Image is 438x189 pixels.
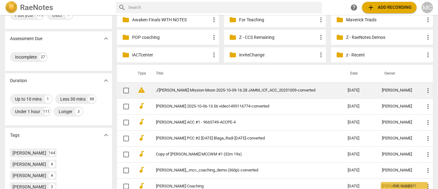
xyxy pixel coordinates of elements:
div: 27 [39,53,47,61]
div: 111 [43,108,50,115]
a: [PERSON_NAME] 2025-10-06-13.56 video1495116774-converted [156,104,325,109]
a: LogoRaeNotes [5,1,111,14]
span: expand_more [102,77,110,84]
button: MC [422,2,433,13]
p: Duration [10,77,27,84]
td: [DATE] [343,82,377,98]
button: Show more [101,34,111,43]
p: inviteChange [239,52,317,58]
p: Awaken Finals WITH NOTES [132,17,210,23]
a: Help [348,2,360,13]
p: Assessment Due [10,35,42,42]
span: expand_more [102,35,110,42]
p: Z - RaeNotes Demos [346,34,424,41]
div: [PERSON_NAME] [382,88,414,93]
button: Upload [362,2,417,13]
th: Title [148,65,343,82]
span: more_vert [424,103,432,110]
a: [PERSON_NAME] PCC #2 [DATE] Blaga_Radi [DATE]-converted [156,136,325,141]
div: [PERSON_NAME] [382,120,414,125]
span: expand_more [102,131,110,139]
div: [PERSON_NAME] [13,150,46,156]
span: more_vert [424,135,432,142]
span: more_vert [424,87,432,94]
td: [DATE] [343,146,377,162]
div: Longer [59,108,72,115]
span: audiotrack [138,102,145,110]
td: [DATE] [343,114,377,130]
div: Incomplete [15,54,37,60]
div: 164 [49,150,56,156]
span: more_vert [424,151,432,158]
span: folder [122,34,130,41]
td: [DATE] [343,162,377,178]
p: z - Recent [346,52,424,58]
span: more_vert [424,51,432,59]
td: [DATE] [343,130,377,146]
div: [PERSON_NAME] [382,104,414,109]
span: add [367,4,375,11]
div: 4 [49,172,56,179]
span: audiotrack [138,166,145,174]
span: audiotrack [138,150,145,158]
span: more_vert [424,119,432,126]
a: [PERSON_NAME],_mcc_coaching_demo (360p)-converted [156,168,325,173]
span: more_vert [210,16,218,24]
a: J'[PERSON_NAME] Mission-Moon 2025-10-09-16.28 JAMM_ICF_ACC_20251009-converted [156,88,325,93]
div: [PERSON_NAME] [382,152,414,157]
td: [DATE] [343,98,377,114]
span: audiotrack [138,134,145,142]
a: [PERSON_NAME] ACC #1 - 9665749-ACCPE-4 [156,120,325,125]
span: more_vert [317,16,325,24]
span: folder [229,16,237,24]
span: folder [122,51,130,59]
a: Copy of [PERSON_NAME] MCCWM #1 (32m 19s) [156,152,325,157]
button: Show more [101,130,111,140]
span: audiotrack [138,118,145,126]
span: search [118,4,126,11]
span: more_vert [424,34,432,41]
div: Ask support [381,182,428,189]
th: Type [133,65,148,82]
span: more_vert [210,51,218,59]
div: [PERSON_NAME] [13,172,46,179]
p: iACTcenter [132,52,210,58]
button: Show more [101,76,111,85]
p: Tags [10,132,19,139]
span: Add recording [367,4,412,11]
span: more_vert [210,34,218,41]
h2: RaeNotes [20,3,53,12]
div: 4 [49,161,56,168]
span: folder [229,34,237,41]
div: Up to 10 mins [15,96,42,102]
span: more_vert [317,34,325,41]
input: Search [128,3,319,13]
span: more_vert [424,16,432,24]
span: folder [336,16,344,24]
div: [PERSON_NAME] [382,136,414,141]
span: folder [336,34,344,41]
span: more_vert [424,167,432,174]
div: 88 [88,95,96,103]
div: Less 30 mins [60,96,86,102]
p: For Teaching [239,17,317,23]
div: Under 1 hour [15,108,40,115]
th: Owner [377,65,419,82]
span: more_vert [317,51,325,59]
th: Date [343,65,377,82]
span: folder [122,16,130,24]
span: help [350,4,358,11]
p: POP coaching [132,34,210,41]
div: 3 [75,108,83,115]
span: folder [336,51,344,59]
div: [PERSON_NAME] [13,161,46,167]
img: Logo [5,1,18,14]
p: Z - CCS Remaining [239,34,317,41]
span: warning [138,86,145,94]
p: Maverick Triads [346,17,424,23]
div: 1 [44,95,52,103]
span: folder [229,51,237,59]
a: [PERSON_NAME] Coaching [156,184,325,189]
div: [PERSON_NAME] [382,168,414,173]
